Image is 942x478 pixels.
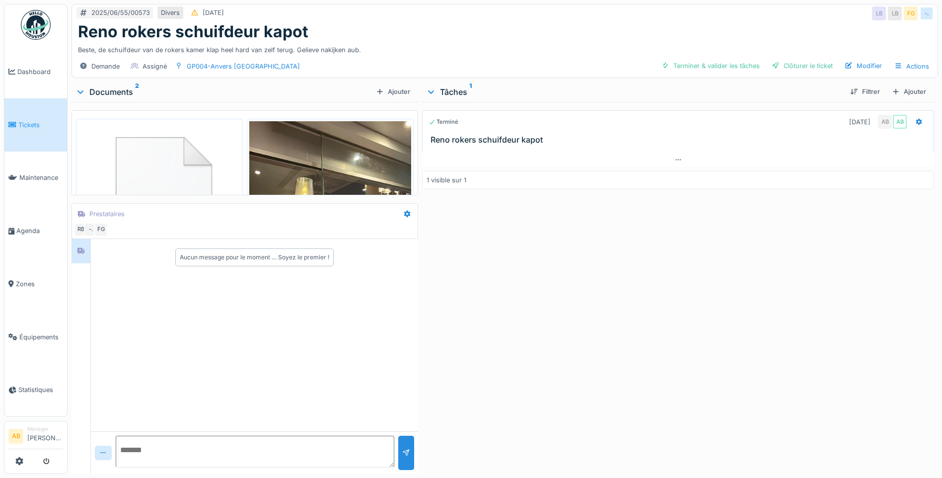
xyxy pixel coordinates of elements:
[180,253,329,262] div: Aucun message pour le moment … Soyez le premier !
[16,226,63,236] span: Agenda
[21,10,51,40] img: Badge_color-CXgf-gQk.svg
[427,175,466,185] div: 1 visible sur 1
[768,59,837,73] div: Clôturer le ticket
[888,85,930,98] div: Ajouter
[8,425,63,449] a: AB Manager[PERSON_NAME]
[19,332,63,342] span: Équipements
[143,62,167,71] div: Assigné
[893,115,907,129] div: AB
[187,62,300,71] div: GP004-Anvers [GEOGRAPHIC_DATA]
[27,425,63,447] li: [PERSON_NAME]
[841,59,886,73] div: Modifier
[469,86,472,98] sup: 1
[4,98,67,152] a: Tickets
[84,223,98,237] div: -.
[429,118,458,126] div: Terminé
[19,173,63,182] span: Maintenance
[849,117,870,127] div: [DATE]
[878,115,892,129] div: AB
[8,429,23,444] li: AB
[161,8,180,17] div: Divers
[4,257,67,311] a: Zones
[18,385,63,395] span: Statistiques
[78,41,932,55] div: Beste, de schuifdeur van de rokers kamer klap heel hard van zelf terug. Gelieve nakijken aub.
[4,152,67,205] a: Maintenance
[94,223,108,237] div: FG
[4,45,67,98] a: Dashboard
[657,59,764,73] div: Terminer & valider les tâches
[75,86,372,98] div: Documents
[203,8,224,17] div: [DATE]
[920,6,934,20] div: -.
[78,121,240,276] img: 84750757-fdcc6f00-afbb-11ea-908a-1074b026b06b.png
[74,223,88,237] div: RB
[135,86,139,98] sup: 2
[89,209,125,219] div: Prestataires
[17,67,63,77] span: Dashboard
[4,204,67,257] a: Agenda
[78,22,308,41] h1: Reno rokers schuifdeur kapot
[27,425,63,433] div: Manager
[249,121,411,337] img: go247su3kiqo57pnf2xhifid91rh
[426,86,842,98] div: Tâches
[890,59,934,74] div: Actions
[16,279,63,289] span: Zones
[91,62,120,71] div: Demande
[91,8,150,17] div: 2025/06/55/00573
[846,85,884,98] div: Filtrer
[888,6,902,20] div: LB
[372,85,414,98] div: Ajouter
[904,6,918,20] div: FG
[18,120,63,130] span: Tickets
[431,135,930,145] h3: Reno rokers schuifdeur kapot
[4,311,67,364] a: Équipements
[4,364,67,417] a: Statistiques
[872,6,886,20] div: LB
